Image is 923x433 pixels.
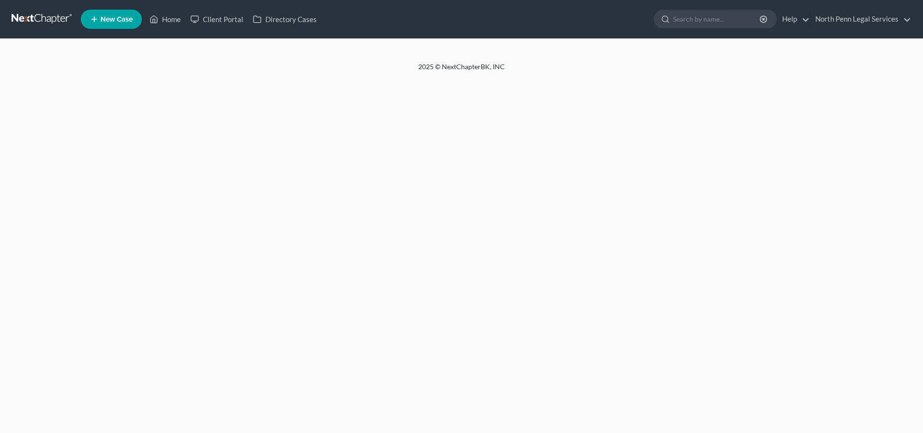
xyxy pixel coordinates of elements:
a: Client Portal [186,11,248,28]
input: Search by name... [673,10,761,28]
a: Directory Cases [248,11,322,28]
span: New Case [100,16,133,23]
div: 2025 © NextChapterBK, INC [187,62,736,79]
a: Help [777,11,810,28]
a: Home [145,11,186,28]
a: North Penn Legal Services [811,11,911,28]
